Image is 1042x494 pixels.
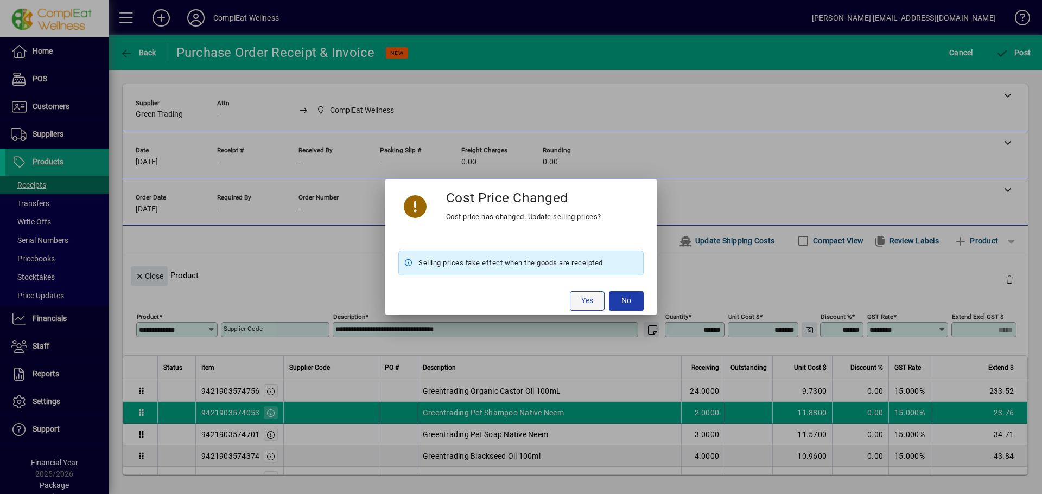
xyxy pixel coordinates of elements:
button: Yes [570,291,605,311]
span: Yes [581,295,593,306]
button: No [609,291,644,311]
h3: Cost Price Changed [446,190,568,206]
span: Selling prices take effect when the goods are receipted [418,256,603,270]
span: No [621,295,631,306]
div: Cost price has changed. Update selling prices? [446,210,601,223]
